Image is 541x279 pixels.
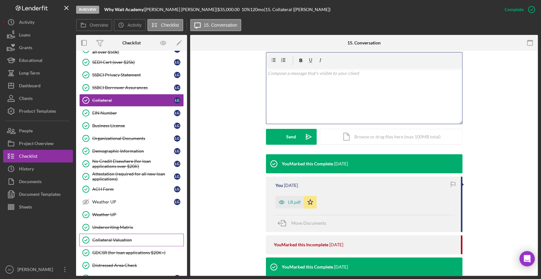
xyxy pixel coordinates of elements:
[92,187,174,192] div: ACH Form
[92,60,174,65] div: SEDI Cert (over $25k)
[498,3,538,16] button: Complete
[92,199,174,204] div: Weather UP
[174,135,180,142] div: L G
[79,69,184,81] a: SSBCI Privacy StatementLG
[92,123,174,128] div: Business License
[19,41,32,56] div: Grants
[79,170,184,183] a: Attestation (required for all new loan applications)LG
[19,124,33,139] div: People
[127,23,141,28] label: Activity
[275,215,332,231] button: Move Documents
[19,137,54,151] div: Project Overview
[79,157,184,170] a: No Credit Elsewhere (for loan applications over $20K)LG
[3,175,73,188] button: Documents
[79,183,184,196] a: ACH FormLG
[79,119,184,132] a: Business LicenseLG
[92,110,174,116] div: EIN Number
[3,79,73,92] button: Dashboard
[19,188,61,202] div: Document Templates
[3,263,73,276] button: IN[PERSON_NAME]
[19,16,35,30] div: Activity
[250,7,264,12] div: 120 mo
[19,150,37,164] div: Checklist
[79,208,184,221] a: Weather UP
[3,163,73,175] button: History
[92,149,174,154] div: Demographic Information
[288,200,301,205] div: LR.pdf
[79,221,184,234] a: Underwriting Matrix
[79,246,184,259] a: GDCSR (for loan applications $20K+)
[519,251,535,266] div: Open Intercom Messenger
[8,268,11,271] text: IN
[92,212,184,217] div: Weather UP
[104,7,145,12] div: |
[79,107,184,119] a: EIN NumberLG
[174,186,180,192] div: L G
[174,123,180,129] div: L G
[92,136,174,141] div: Organizational Documents
[274,242,328,247] div: You Marked this Incomplete
[19,163,34,177] div: History
[145,7,217,12] div: [PERSON_NAME] [PERSON_NAME] |
[3,67,73,79] button: Long-Term
[19,29,30,43] div: Loans
[92,225,184,230] div: Underwriting Matrix
[334,161,348,166] time: 2025-08-13 06:45
[174,199,180,205] div: L G
[92,85,174,90] div: SSBCI Borrower Assurances
[3,150,73,163] button: Checklist
[19,201,32,215] div: Sheets
[3,29,73,41] a: Loans
[3,124,73,137] button: People
[174,84,180,91] div: L G
[282,264,333,269] div: You Marked this Complete
[19,54,42,68] div: Educational
[92,250,184,255] div: GDCSR (for loan applications $20K+)
[79,234,184,246] a: Collateral Valuation
[92,98,174,103] div: Collateral
[76,19,112,31] button: Overview
[266,129,317,145] button: Send
[79,196,184,208] a: Weather UPLG
[334,264,348,269] time: 2025-08-05 15:58
[79,132,184,145] a: Organizational DocumentsLG
[286,129,296,145] div: Send
[347,40,381,45] div: 15. Conversation
[174,173,180,180] div: L G
[3,137,73,150] button: Project Overview
[190,19,242,31] button: 15. Conversation
[282,161,333,166] div: You Marked this Complete
[284,183,298,188] time: 2025-08-13 06:45
[3,41,73,54] a: Grants
[174,59,180,65] div: L G
[3,188,73,201] button: Document Templates
[92,171,174,182] div: Attestation (required for all new loan applications)
[217,7,242,12] div: $35,000.00
[3,105,73,117] button: Product Templates
[92,72,174,77] div: SSBCI Privacy Statement
[122,40,141,45] div: Checklist
[114,19,145,31] button: Activity
[16,263,57,277] div: [PERSON_NAME]
[19,67,40,81] div: Long-Term
[92,263,184,268] div: Distressed Area Check
[174,110,180,116] div: L G
[147,19,183,31] button: Checklist
[76,6,99,14] div: In Review
[79,56,184,69] a: SEDI Cert (over $25k)LG
[79,94,184,107] a: CollateralLG
[3,92,73,105] button: Clients
[3,54,73,67] button: Educational
[174,97,180,103] div: L G
[92,159,174,169] div: No Credit Elsewhere (for loan applications over $20K)
[3,16,73,29] button: Activity
[264,7,331,12] div: | 15. Collateral ([PERSON_NAME])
